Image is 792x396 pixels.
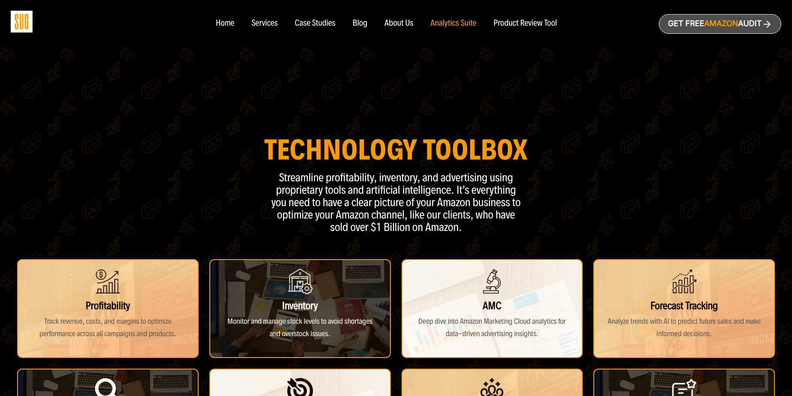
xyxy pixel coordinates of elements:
[295,19,336,28] a: Case Studies
[659,14,781,34] a: Get freeAmazonAudit
[251,19,277,28] a: Services
[384,19,414,28] a: About Us
[704,19,738,28] span: Amazon
[11,11,33,33] img: Sug
[494,19,557,28] a: Product Review Tool
[264,132,528,167] strong: Technology Toolbox
[268,171,524,233] p: Streamline profitability, inventory, and advertising using proprietary tools and artificial intel...
[216,19,234,28] a: Home
[431,19,476,28] a: Analytics Suite
[353,19,368,28] a: Blog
